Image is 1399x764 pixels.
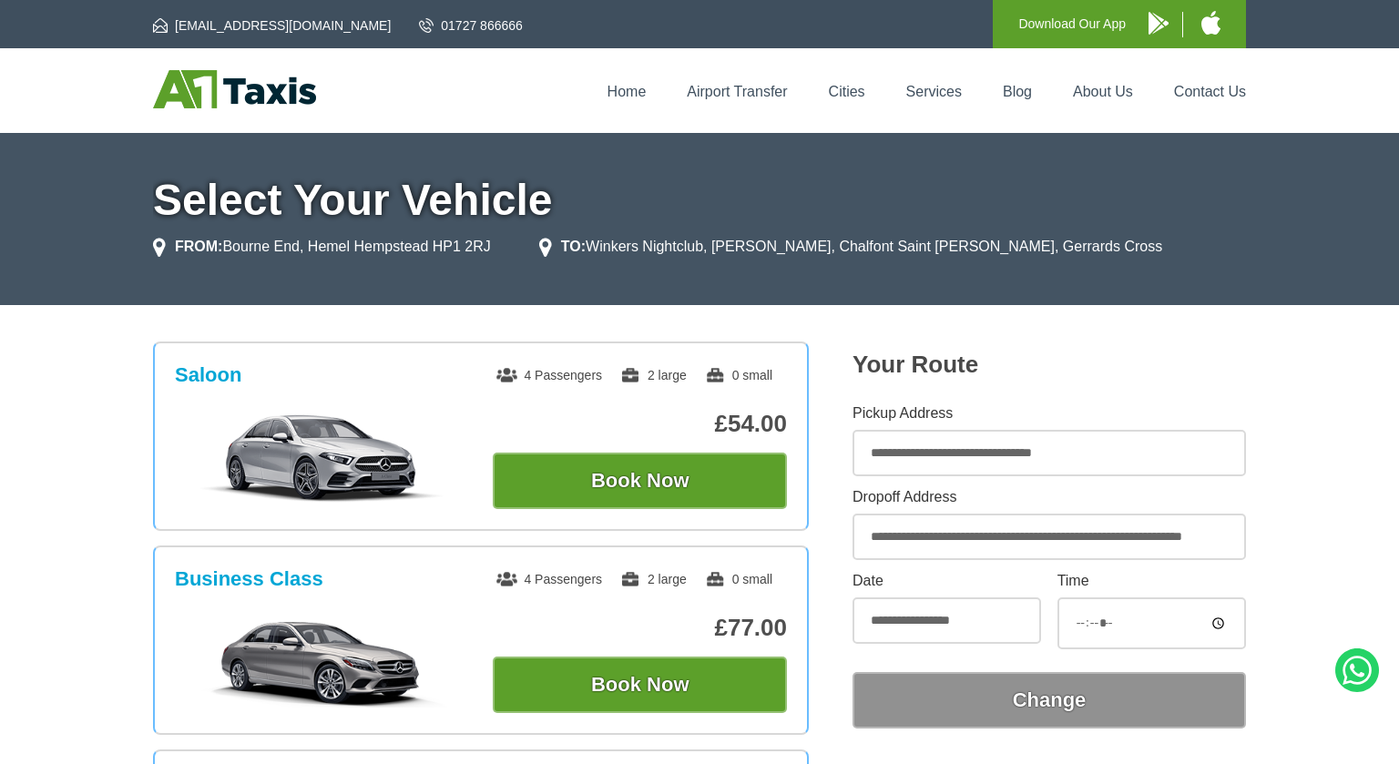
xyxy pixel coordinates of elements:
[153,70,316,108] img: A1 Taxis St Albans LTD
[153,178,1246,222] h1: Select Your Vehicle
[175,363,241,387] h3: Saloon
[853,351,1246,379] h2: Your Route
[705,368,772,382] span: 0 small
[608,84,647,99] a: Home
[185,413,459,504] img: Saloon
[493,410,787,438] p: £54.00
[1073,84,1133,99] a: About Us
[419,16,523,35] a: 01727 866666
[853,574,1041,588] label: Date
[1201,11,1220,35] img: A1 Taxis iPhone App
[1057,574,1246,588] label: Time
[829,84,865,99] a: Cities
[185,616,459,708] img: Business Class
[561,239,586,254] strong: TO:
[853,406,1246,421] label: Pickup Address
[539,236,1162,258] li: Winkers Nightclub, [PERSON_NAME], Chalfont Saint [PERSON_NAME], Gerrards Cross
[1149,12,1169,35] img: A1 Taxis Android App
[906,84,962,99] a: Services
[153,16,391,35] a: [EMAIL_ADDRESS][DOMAIN_NAME]
[175,239,222,254] strong: FROM:
[853,672,1246,728] button: Change
[493,453,787,509] button: Book Now
[1003,84,1032,99] a: Blog
[493,657,787,713] button: Book Now
[620,368,687,382] span: 2 large
[687,84,787,99] a: Airport Transfer
[705,572,772,586] span: 0 small
[496,368,602,382] span: 4 Passengers
[1174,84,1246,99] a: Contact Us
[153,236,491,258] li: Bourne End, Hemel Hempstead HP1 2RJ
[175,567,323,591] h3: Business Class
[496,572,602,586] span: 4 Passengers
[620,572,687,586] span: 2 large
[853,490,1246,504] label: Dropoff Address
[1018,13,1126,36] p: Download Our App
[493,614,787,642] p: £77.00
